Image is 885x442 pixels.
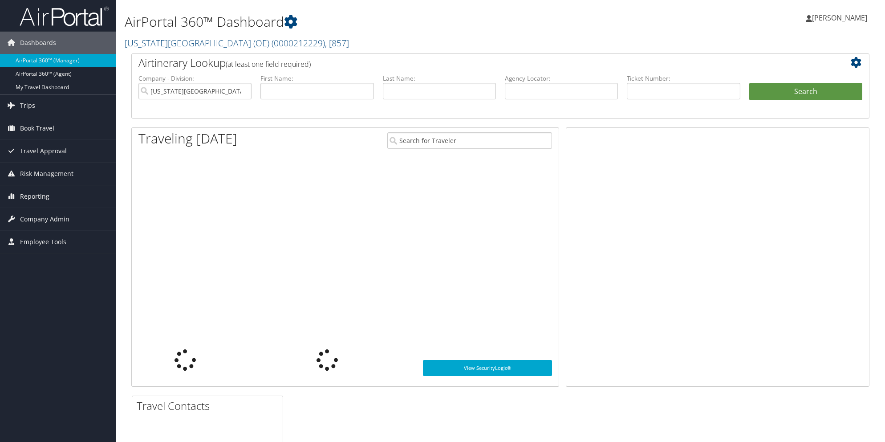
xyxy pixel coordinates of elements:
span: Travel Approval [20,140,67,162]
h1: AirPortal 360™ Dashboard [125,12,625,31]
label: Agency Locator: [505,74,618,83]
span: Reporting [20,185,49,208]
label: Company - Division: [138,74,252,83]
label: Last Name: [383,74,496,83]
span: , [ 857 ] [325,37,349,49]
img: airportal-logo.png [20,6,109,27]
span: Company Admin [20,208,69,230]
span: Risk Management [20,163,73,185]
span: [PERSON_NAME] [812,13,867,23]
label: Ticket Number: [627,74,740,83]
span: ( 0000212229 ) [272,37,325,49]
span: Dashboards [20,32,56,54]
h2: Travel Contacts [137,398,283,413]
h1: Traveling [DATE] [138,129,237,148]
span: Trips [20,94,35,117]
span: Employee Tools [20,231,66,253]
h2: Airtinerary Lookup [138,55,801,70]
a: [PERSON_NAME] [806,4,876,31]
span: Book Travel [20,117,54,139]
label: First Name: [260,74,373,83]
a: [US_STATE][GEOGRAPHIC_DATA] (OE) [125,37,349,49]
button: Search [749,83,862,101]
a: View SecurityLogic® [423,360,552,376]
span: (at least one field required) [226,59,311,69]
input: Search for Traveler [387,132,552,149]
